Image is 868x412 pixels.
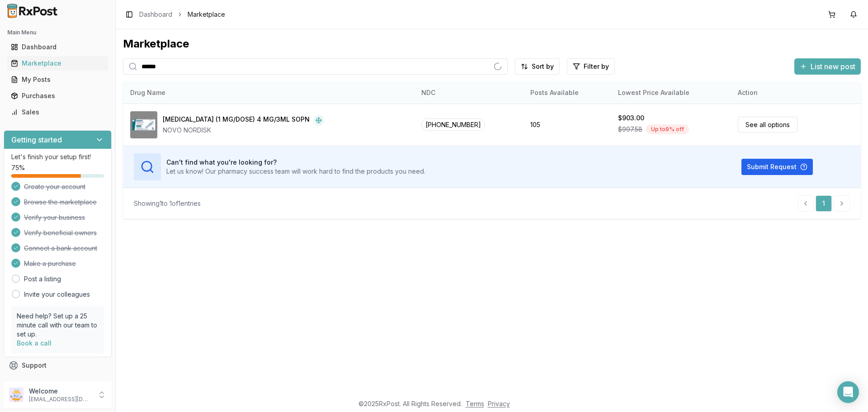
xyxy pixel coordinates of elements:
img: RxPost Logo [4,4,61,18]
img: Ozempic (1 MG/DOSE) 4 MG/3ML SOPN [130,111,157,138]
h3: Can't find what you're looking for? [166,158,425,167]
a: Post a listing [24,275,61,284]
div: Sales [11,108,104,117]
th: Drug Name [123,82,414,104]
button: Dashboard [4,40,112,54]
span: Feedback [22,377,52,386]
a: My Posts [7,71,108,88]
button: My Posts [4,72,112,87]
td: 105 [523,104,611,146]
p: [EMAIL_ADDRESS][DOMAIN_NAME] [29,396,92,403]
div: Purchases [11,91,104,100]
nav: pagination [797,195,850,212]
div: $903.00 [618,114,644,123]
img: User avatar [9,388,24,402]
button: Sales [4,105,112,119]
span: Make a purchase [24,259,76,268]
div: My Posts [11,75,104,84]
a: Book a call [17,339,52,347]
button: Marketplace [4,56,112,71]
a: See all options [738,117,797,133]
span: Create your account [24,182,85,191]
p: Welcome [29,387,92,396]
th: Lowest Price Available [611,82,731,104]
a: List new post [794,63,861,72]
a: 1 [816,195,832,212]
div: NOVO NORDISK [163,126,324,135]
th: Action [731,82,861,104]
a: Sales [7,104,108,120]
span: Marketplace [188,10,225,19]
span: $997.58 [618,125,642,134]
p: Let us know! Our pharmacy success team will work hard to find the products you need. [166,167,425,176]
span: Verify your business [24,213,85,222]
th: Posts Available [523,82,611,104]
span: [PHONE_NUMBER] [421,118,485,131]
h2: Main Menu [7,29,108,36]
h3: Getting started [11,134,62,145]
a: Terms [466,400,484,407]
button: Submit Request [741,159,813,175]
button: Purchases [4,89,112,103]
div: Open Intercom Messenger [837,381,859,403]
button: List new post [794,58,861,75]
a: Dashboard [139,10,172,19]
p: Need help? Set up a 25 minute call with our team to set up. [17,312,99,339]
div: Marketplace [123,37,861,51]
button: Sort by [515,58,560,75]
div: Up to 9 % off [646,124,689,134]
span: Sort by [532,62,554,71]
a: Marketplace [7,55,108,71]
div: Marketplace [11,59,104,68]
div: Showing 1 to 1 of 1 entries [134,199,201,208]
button: Filter by [567,58,615,75]
th: NDC [414,82,524,104]
div: [MEDICAL_DATA] (1 MG/DOSE) 4 MG/3ML SOPN [163,115,310,126]
button: Support [4,357,112,374]
p: Let's finish your setup first! [11,152,104,161]
span: Verify beneficial owners [24,228,97,237]
a: Dashboard [7,39,108,55]
span: 75 % [11,163,25,172]
button: Feedback [4,374,112,390]
span: Connect a bank account [24,244,97,253]
div: Dashboard [11,43,104,52]
nav: breadcrumb [139,10,225,19]
span: Browse the marketplace [24,198,97,207]
a: Purchases [7,88,108,104]
a: Privacy [488,400,510,407]
a: Invite your colleagues [24,290,90,299]
span: Filter by [584,62,609,71]
span: List new post [811,61,855,72]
